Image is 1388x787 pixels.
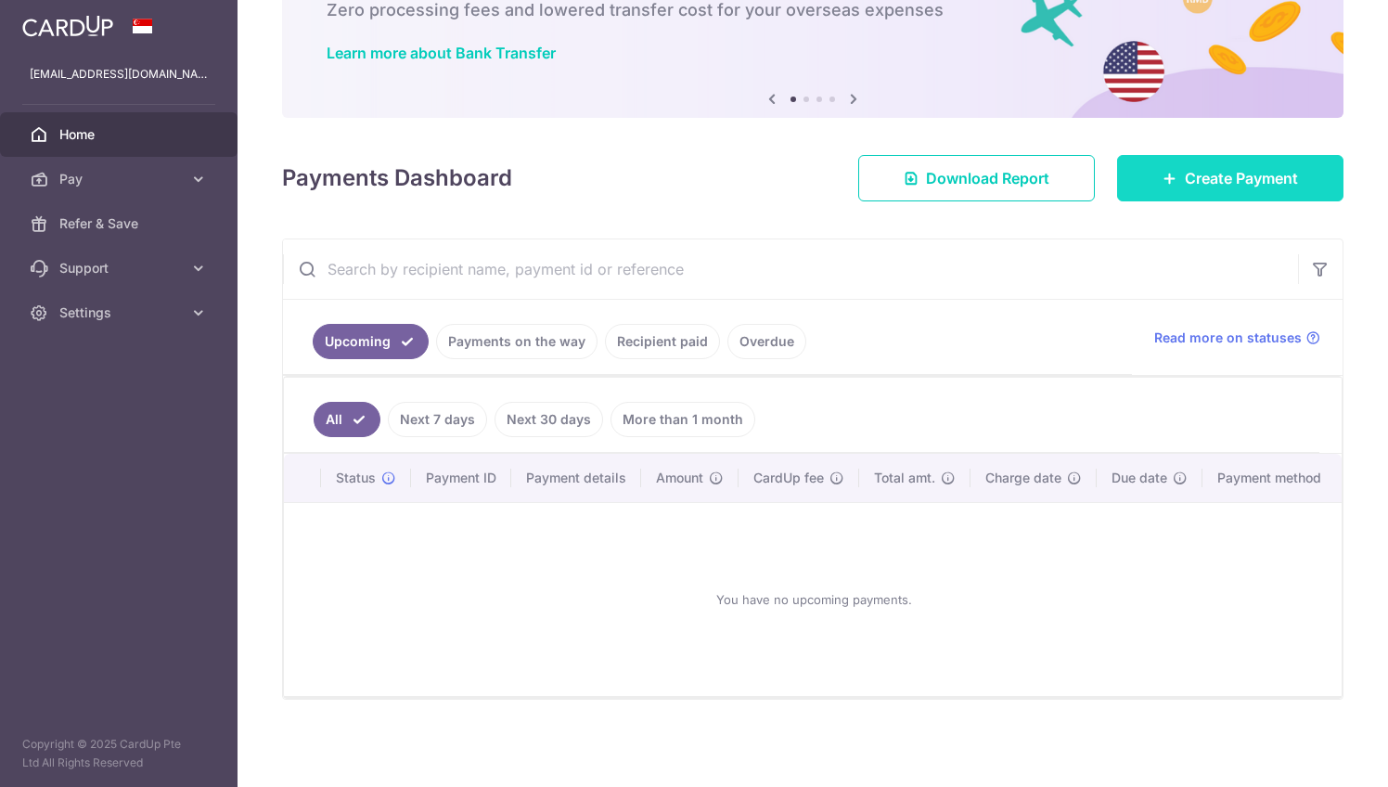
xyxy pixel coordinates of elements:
[926,167,1049,189] span: Download Report
[282,161,512,195] h4: Payments Dashboard
[656,469,703,487] span: Amount
[511,454,641,502] th: Payment details
[30,65,208,84] p: [EMAIL_ADDRESS][DOMAIN_NAME]
[727,324,806,359] a: Overdue
[605,324,720,359] a: Recipient paid
[1202,454,1343,502] th: Payment method
[985,469,1061,487] span: Charge date
[306,518,1321,681] div: You have no upcoming payments.
[1154,329,1320,347] a: Read more on statuses
[436,324,598,359] a: Payments on the way
[753,469,824,487] span: CardUp fee
[858,155,1095,201] a: Download Report
[411,454,511,502] th: Payment ID
[610,402,755,437] a: More than 1 month
[59,303,182,322] span: Settings
[43,13,81,30] span: Help
[1154,329,1302,347] span: Read more on statuses
[874,469,935,487] span: Total amt.
[283,239,1298,299] input: Search by recipient name, payment id or reference
[388,402,487,437] a: Next 7 days
[1112,469,1167,487] span: Due date
[59,214,182,233] span: Refer & Save
[495,402,603,437] a: Next 30 days
[336,469,376,487] span: Status
[22,15,113,37] img: CardUp
[1185,167,1298,189] span: Create Payment
[59,170,182,188] span: Pay
[59,125,182,144] span: Home
[327,44,556,62] a: Learn more about Bank Transfer
[313,324,429,359] a: Upcoming
[314,402,380,437] a: All
[59,259,182,277] span: Support
[1117,155,1343,201] a: Create Payment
